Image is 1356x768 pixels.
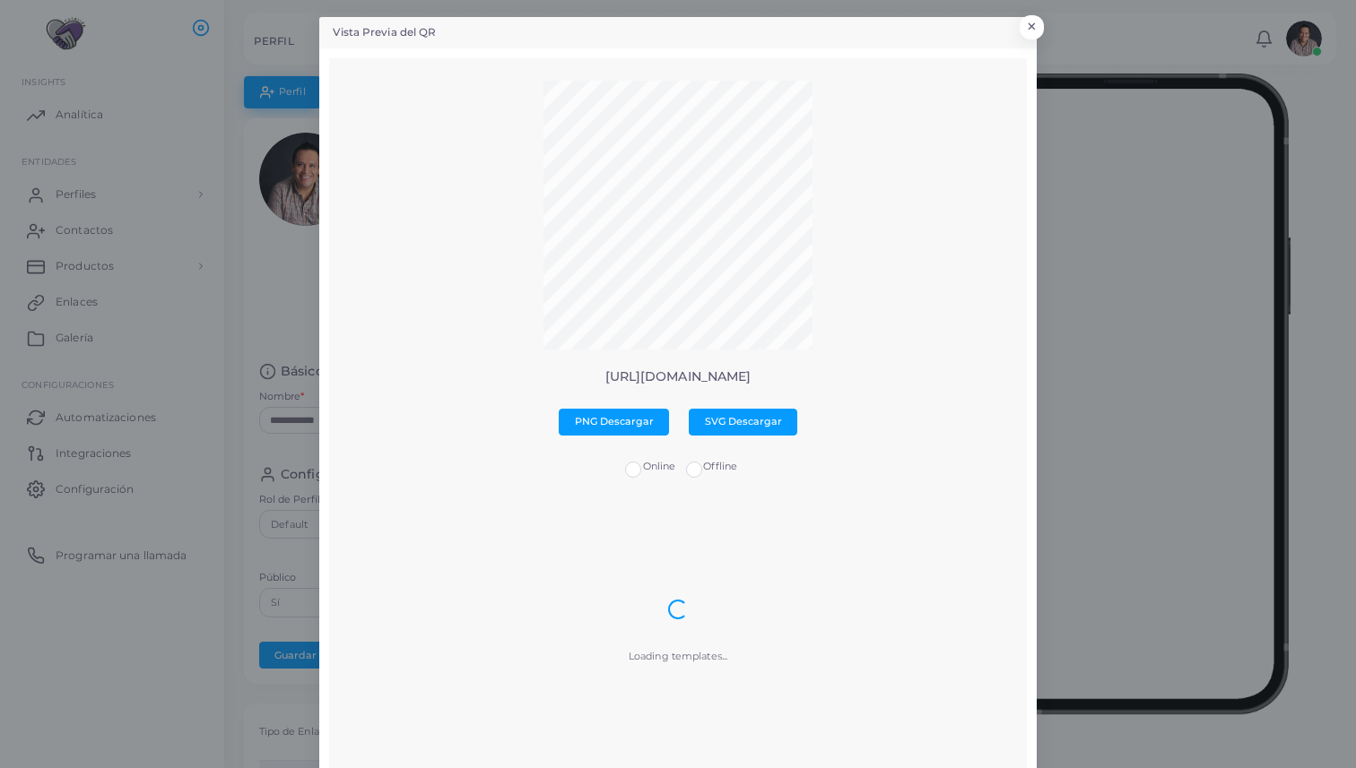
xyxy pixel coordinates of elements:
h5: Vista Previa del QR [333,25,436,40]
button: PNG Descargar [559,409,669,436]
p: [URL][DOMAIN_NAME] [343,369,1013,384]
span: Offline [703,460,737,472]
button: SVG Descargar [689,409,797,436]
p: Loading templates... [629,649,727,664]
span: Online [643,460,676,472]
span: PNG Descargar [575,415,654,427]
span: SVG Descargar [705,415,782,427]
button: Close [1020,15,1044,39]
